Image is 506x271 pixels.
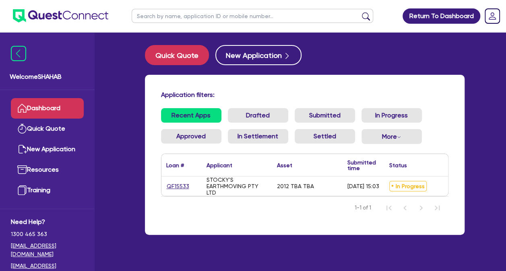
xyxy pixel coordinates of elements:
img: resources [17,165,27,175]
a: Drafted [228,108,288,123]
a: Quick Quote [145,45,215,65]
a: Quick Quote [11,119,84,139]
a: Settled [295,129,355,144]
span: Welcome SHAHAB [10,72,85,82]
a: In Settlement [228,129,288,144]
a: [EMAIL_ADDRESS][DOMAIN_NAME] [11,242,84,259]
span: Need Help? [11,217,84,227]
div: Asset [277,162,292,168]
img: icon-menu-close [11,46,26,61]
img: quick-quote [17,124,27,133]
div: Status [389,162,407,168]
a: Resources [11,160,84,180]
img: new-application [17,144,27,154]
div: STOCKY'S EARTHMOVING PTY LTD [207,177,267,196]
button: Quick Quote [145,45,209,65]
h4: Application filters: [161,91,448,99]
span: In Progress [389,181,427,191]
a: Approved [161,129,221,144]
div: Loan # [166,162,184,168]
div: [DATE] 15:03 [347,183,379,189]
button: Next Page [413,200,429,216]
div: Applicant [207,162,232,168]
a: Dashboard [11,98,84,119]
img: quest-connect-logo-blue [13,9,108,23]
a: Submitted [295,108,355,123]
a: Dropdown toggle [482,6,503,27]
span: 1-1 of 1 [355,204,371,212]
div: Submitted time [347,160,376,171]
div: 2012 TBA TBA [277,183,314,189]
a: New Application [11,139,84,160]
span: 1300 465 363 [11,230,84,238]
button: Last Page [429,200,445,216]
a: Training [11,180,84,201]
button: Previous Page [397,200,413,216]
a: QF15533 [166,182,190,191]
a: Recent Apps [161,108,221,123]
a: In Progress [361,108,422,123]
button: First Page [381,200,397,216]
input: Search by name, application ID or mobile number... [132,9,373,23]
button: New Application [215,45,302,65]
a: Return To Dashboard [403,8,480,24]
img: training [17,185,27,195]
button: Dropdown toggle [361,129,422,144]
